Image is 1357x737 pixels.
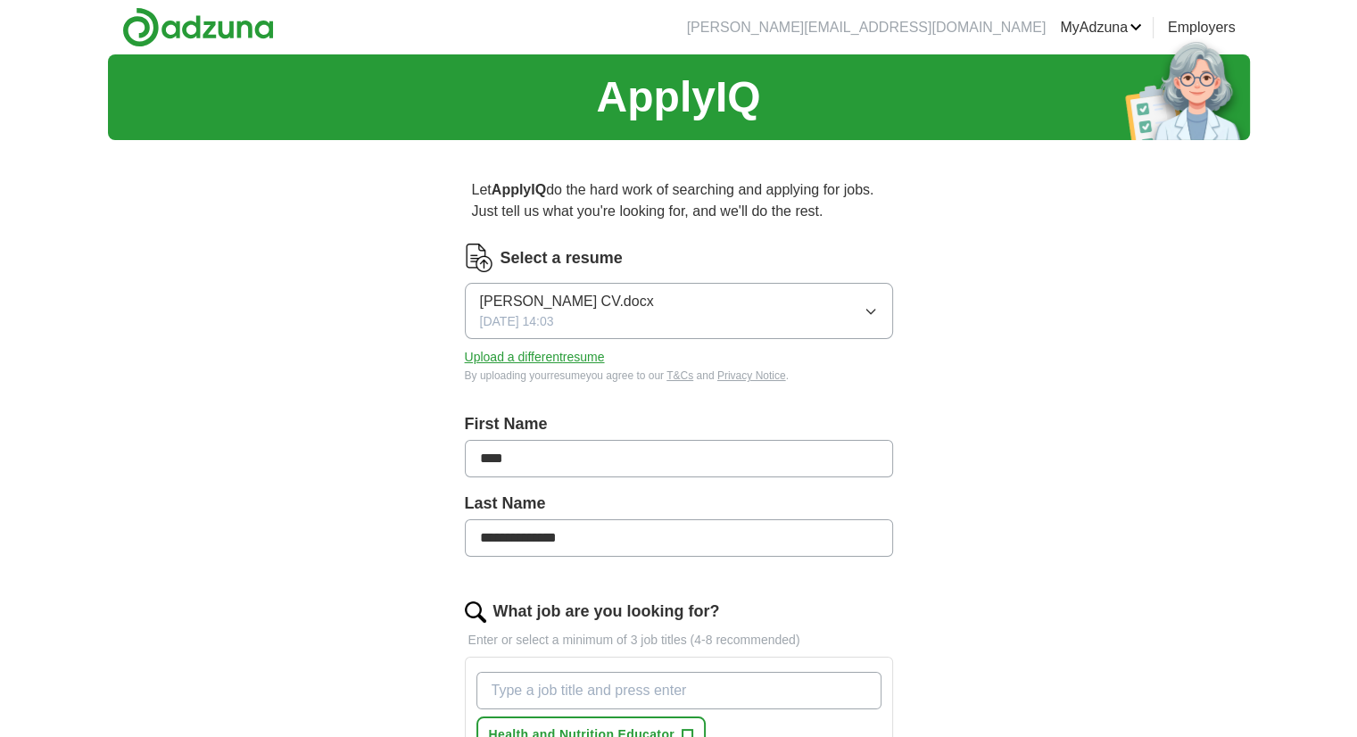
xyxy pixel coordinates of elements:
[1060,17,1142,38] a: MyAdzuna
[480,312,554,331] span: [DATE] 14:03
[596,65,760,129] h1: ApplyIQ
[492,182,546,197] strong: ApplyIQ
[717,369,786,382] a: Privacy Notice
[465,283,893,339] button: [PERSON_NAME] CV.docx[DATE] 14:03
[465,244,493,272] img: CV Icon
[465,172,893,229] p: Let do the hard work of searching and applying for jobs. Just tell us what you're looking for, an...
[465,601,486,623] img: search.png
[465,348,605,367] button: Upload a differentresume
[465,368,893,384] div: By uploading your resume you agree to our and .
[501,246,623,270] label: Select a resume
[465,492,893,516] label: Last Name
[493,600,720,624] label: What job are you looking for?
[480,291,654,312] span: [PERSON_NAME] CV.docx
[465,412,893,436] label: First Name
[1168,17,1236,38] a: Employers
[687,17,1047,38] li: [PERSON_NAME][EMAIL_ADDRESS][DOMAIN_NAME]
[476,672,881,709] input: Type a job title and press enter
[122,7,274,47] img: Adzuna logo
[465,631,893,650] p: Enter or select a minimum of 3 job titles (4-8 recommended)
[666,369,693,382] a: T&Cs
